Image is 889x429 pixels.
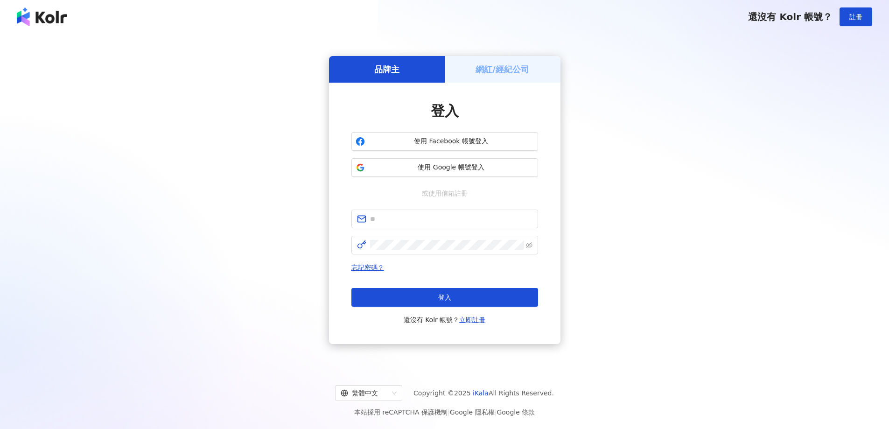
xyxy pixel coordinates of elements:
[374,63,399,75] h5: 品牌主
[431,103,459,119] span: 登入
[526,242,532,248] span: eye-invisible
[404,314,486,325] span: 還沒有 Kolr 帳號？
[369,137,534,146] span: 使用 Facebook 帳號登入
[341,386,388,401] div: 繁體中文
[351,288,538,307] button: 登入
[351,132,538,151] button: 使用 Facebook 帳號登入
[354,407,535,418] span: 本站採用 reCAPTCHA 保護機制
[351,158,538,177] button: 使用 Google 帳號登入
[476,63,529,75] h5: 網紅/經紀公司
[495,408,497,416] span: |
[448,408,450,416] span: |
[351,264,384,271] a: 忘記密碼？
[497,408,535,416] a: Google 條款
[369,163,534,172] span: 使用 Google 帳號登入
[459,316,485,324] a: 立即註冊
[438,294,451,301] span: 登入
[473,389,489,397] a: iKala
[413,387,554,399] span: Copyright © 2025 All Rights Reserved.
[840,7,872,26] button: 註冊
[415,188,474,198] span: 或使用信箱註冊
[17,7,67,26] img: logo
[849,13,862,21] span: 註冊
[450,408,495,416] a: Google 隱私權
[748,11,832,22] span: 還沒有 Kolr 帳號？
